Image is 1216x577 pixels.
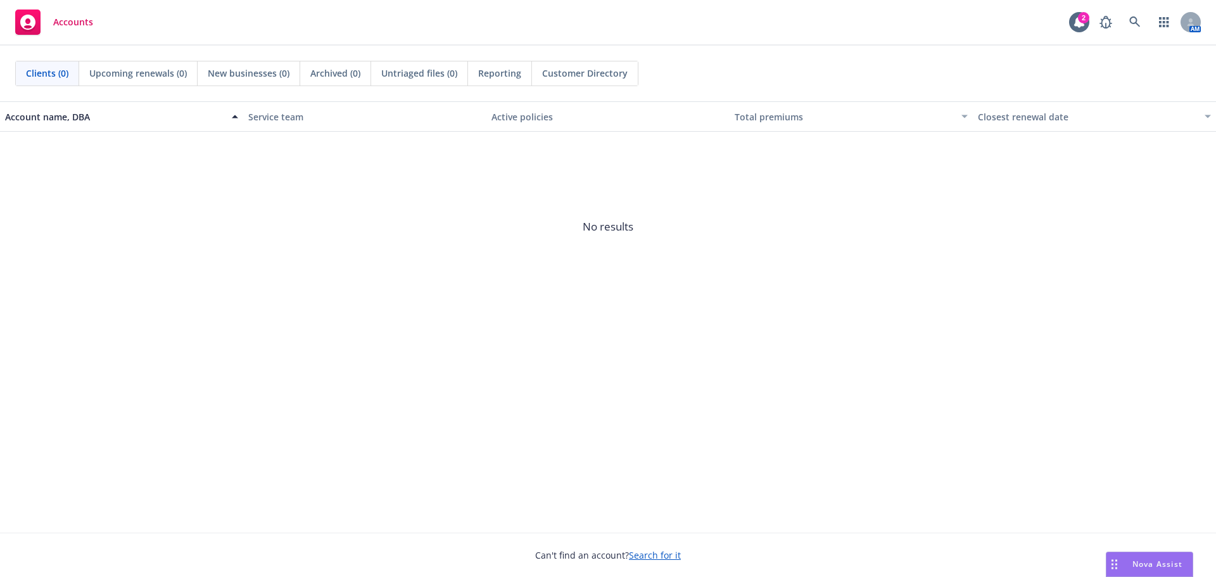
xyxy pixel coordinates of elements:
a: Search for it [629,549,681,561]
span: Clients (0) [26,67,68,80]
a: Report a Bug [1093,10,1118,35]
span: Untriaged files (0) [381,67,457,80]
button: Service team [243,101,486,132]
span: Can't find an account? [535,548,681,562]
span: New businesses (0) [208,67,289,80]
div: Drag to move [1106,552,1122,576]
button: Active policies [486,101,730,132]
span: Nova Assist [1132,559,1182,569]
div: Active policies [491,110,725,124]
div: Account name, DBA [5,110,224,124]
button: Total premiums [730,101,973,132]
div: Closest renewal date [978,110,1197,124]
span: Archived (0) [310,67,360,80]
span: Accounts [53,17,93,27]
div: 2 [1078,12,1089,23]
button: Closest renewal date [973,101,1216,132]
a: Switch app [1151,10,1177,35]
a: Search [1122,10,1148,35]
div: Service team [248,110,481,124]
a: Accounts [10,4,98,40]
div: Total premiums [735,110,954,124]
button: Nova Assist [1106,552,1193,577]
span: Upcoming renewals (0) [89,67,187,80]
span: Customer Directory [542,67,628,80]
span: Reporting [478,67,521,80]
